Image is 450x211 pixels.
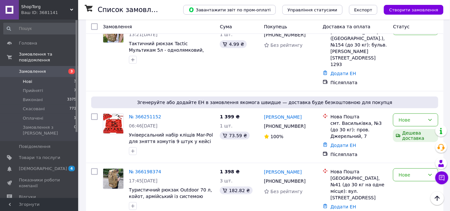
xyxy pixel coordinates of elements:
[94,99,436,106] span: Згенеруйте або додайте ЕН в замовлення якомога швидше — доставка буде безкоштовною для покупця
[98,6,164,14] h1: Список замовлень
[189,7,271,13] span: Завантажити звіт по пром-оплаті
[264,169,302,175] a: [PERSON_NAME]
[330,151,388,158] div: Післяплата
[19,194,36,200] span: Відгуки
[264,178,306,184] span: [PHONE_NUMBER]
[23,97,43,103] span: Виконані
[264,114,302,120] a: [PERSON_NAME]
[23,106,45,112] span: Скасовані
[69,106,76,112] span: 771
[220,178,232,183] span: 3 шт.
[220,123,232,128] span: 1 шт.
[19,144,50,150] span: Повідомлення
[129,178,158,183] span: 17:45[DATE]
[330,204,356,209] a: Додати ЕН
[330,175,388,201] div: [GEOGRAPHIC_DATA], №41 (до 30 кг на одне місце): вул. [STREET_ADDRESS]
[129,32,158,37] span: 13:21[DATE]
[129,114,161,119] a: № 366251152
[399,116,425,124] div: Нове
[220,187,252,194] div: 182.82 ₴
[330,71,356,76] a: Додати ЕН
[220,132,249,139] div: 73.59 ₴
[23,125,74,136] span: Замовлення з [PERSON_NAME]
[220,114,240,119] span: 1 399 ₴
[430,191,444,205] button: Наверх
[220,40,246,48] div: 4.99 ₴
[129,132,213,151] a: Універсальний набір кліщів Mar-Pol для зняття хомутів 9 штук у кейсі (M49545)
[330,120,388,139] div: смт. Васильківка, №3 (до 30 кг): пров. Джерельний, 7
[271,43,303,48] span: Без рейтингу
[330,79,388,86] div: Післяплата
[384,5,443,15] button: Створити замовлення
[129,187,212,205] a: Туристичний рюкзак Outdoor 70 л, койот, армійський із системою MOLLE
[21,10,78,16] div: Ваш ID: 3681141
[264,32,306,37] span: [PHONE_NUMBER]
[19,69,46,74] span: Замовлення
[74,125,76,136] span: 0
[74,79,76,85] span: 3
[349,5,378,15] button: Експорт
[393,24,410,29] span: Статус
[271,134,284,139] span: 100%
[129,41,204,66] a: Тактичний рюкзак Tactic Мультикам 5л - однолямковий, сумка слінг із системою MOLLE (095-multicam)
[330,113,388,120] div: Нова Пошта
[389,7,438,12] span: Створити замовлення
[19,40,37,46] span: Головна
[19,51,78,63] span: Замовлення та повідомлення
[330,168,388,175] div: Нова Пошта
[264,24,287,29] span: Покупець
[220,24,232,29] span: Cума
[103,113,124,134] a: Фото товару
[435,171,448,184] button: Чат з покупцем
[74,115,76,121] span: 1
[323,24,371,29] span: Доставка та оплата
[74,88,76,94] span: 7
[68,166,75,171] span: 4
[129,169,161,174] a: № 366198374
[330,29,388,68] div: [GEOGRAPHIC_DATA] ([GEOGRAPHIC_DATA].), №154 (до 30 кг): бульв. [PERSON_NAME][STREET_ADDRESS] 1293
[103,169,123,189] img: Фото товару
[271,189,303,194] span: Без рейтингу
[23,79,32,85] span: Нові
[399,171,425,178] div: Нове
[393,129,438,142] div: Дешева доставка
[288,7,337,12] span: Управління статусами
[19,166,67,172] span: [DEMOGRAPHIC_DATA]
[220,32,232,37] span: 1 шт.
[3,23,77,34] input: Пошук
[19,177,60,189] span: Показники роботи компанії
[220,169,240,174] span: 1 398 ₴
[330,143,356,148] a: Додати ЕН
[264,124,306,129] span: [PHONE_NUMBER]
[19,155,60,161] span: Товари та послуги
[103,114,123,134] img: Фото товару
[103,168,124,189] a: Фото товару
[354,7,373,12] span: Експорт
[23,88,43,94] span: Прийняті
[68,69,75,74] span: 3
[23,115,43,121] span: Оплачені
[282,5,343,15] button: Управління статусами
[21,4,70,10] span: ShopTorg
[103,24,132,29] span: Замовлення
[67,97,76,103] span: 3375
[377,7,443,12] a: Створити замовлення
[183,5,276,15] button: Завантажити звіт по пром-оплаті
[129,123,158,128] span: 06:46[DATE]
